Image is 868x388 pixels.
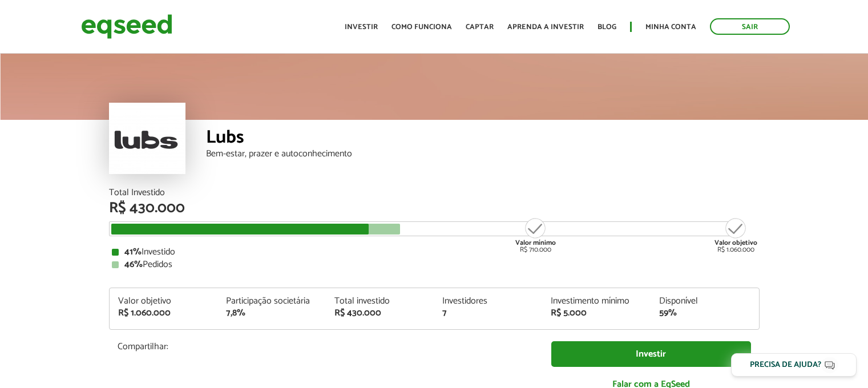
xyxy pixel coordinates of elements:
div: Investimento mínimo [551,297,642,306]
div: R$ 1.060.000 [118,309,209,318]
a: Captar [466,23,494,31]
strong: Valor mínimo [515,237,556,248]
a: Minha conta [645,23,696,31]
strong: Valor objetivo [714,237,757,248]
strong: 41% [124,244,142,260]
div: Investidores [442,297,534,306]
div: R$ 5.000 [551,309,642,318]
div: Investido [112,248,757,257]
a: Blog [597,23,616,31]
div: Total Investido [109,188,760,197]
div: Disponível [659,297,750,306]
div: R$ 430.000 [334,309,426,318]
div: Bem-estar, prazer e autoconhecimento [206,149,760,159]
div: R$ 710.000 [514,217,557,253]
div: R$ 1.060.000 [714,217,757,253]
strong: 46% [124,257,143,272]
a: Investir [345,23,378,31]
a: Sair [710,18,790,35]
div: Valor objetivo [118,297,209,306]
img: EqSeed [81,11,172,42]
div: 59% [659,309,750,318]
div: Total investido [334,297,426,306]
div: 7,8% [226,309,317,318]
p: Compartilhar: [118,341,534,352]
a: Como funciona [391,23,452,31]
div: Pedidos [112,260,757,269]
div: Participação societária [226,297,317,306]
a: Investir [551,341,751,367]
div: 7 [442,309,534,318]
a: Aprenda a investir [507,23,584,31]
div: Lubs [206,128,760,149]
div: R$ 430.000 [109,201,760,216]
